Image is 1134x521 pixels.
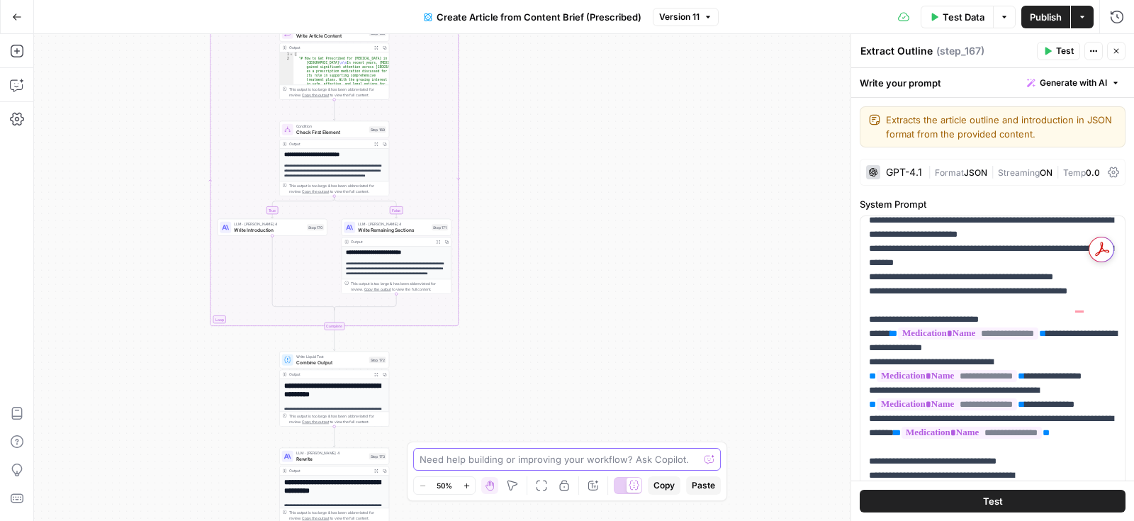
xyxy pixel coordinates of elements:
[296,450,366,456] span: LLM · [PERSON_NAME] 4
[296,32,366,39] span: Write Article Content
[860,197,1125,211] label: System Prompt
[289,141,370,147] div: Output
[1052,164,1063,179] span: |
[279,25,389,100] div: LoopWrite Article ContentStep 168Output[ "# How to Get Prescribed for [MEDICAL_DATA] in [GEOGRAPH...
[272,235,335,310] g: Edge from step_170 to step_169-conditional-end
[271,196,335,218] g: Edge from step_169 to step_170
[1030,10,1062,24] span: Publish
[280,52,294,57] div: 1
[369,30,386,36] div: Step 168
[289,510,386,521] div: This output is too large & has been abbreviated for review. to view the full content.
[234,221,304,227] span: LLM · [PERSON_NAME] 4
[289,468,370,474] div: Output
[860,491,1125,513] button: Test
[280,57,294,393] div: 2
[1063,167,1086,178] span: Temp
[886,113,1116,141] textarea: Extracts the article outline and introduction in JSON format from the provided content.
[998,167,1040,178] span: Streaming
[1086,167,1100,178] span: 0.0
[358,221,429,227] span: LLM · [PERSON_NAME] 4
[1021,74,1125,92] button: Generate with AI
[296,455,366,462] span: Rewrite
[415,6,650,28] button: Create Article from Content Brief (Prescribed)
[936,44,984,58] span: ( step_167 )
[234,226,304,233] span: Write Introduction
[324,323,344,330] div: Complete
[296,123,366,129] span: Condition
[289,52,293,57] span: Toggle code folding, rows 1 through 3
[1037,42,1080,60] button: Test
[289,86,386,98] div: This output is too large & has been abbreviated for review. to view the full content.
[358,226,429,233] span: Write Remaining Sections
[987,164,998,179] span: |
[333,330,335,350] g: Edge from step_168-iteration-end to step_172
[653,479,675,492] span: Copy
[437,10,641,24] span: Create Article from Content Brief (Prescribed)
[302,93,329,97] span: Copy the output
[289,413,386,425] div: This output is too large & has been abbreviated for review. to view the full content.
[369,453,386,459] div: Step 173
[369,357,386,363] div: Step 172
[886,167,922,177] div: GPT-4.1
[307,224,324,230] div: Step 170
[659,11,700,23] span: Version 11
[369,126,386,133] div: Step 169
[335,293,397,310] g: Edge from step_171 to step_169-conditional-end
[351,281,448,292] div: This output is too large & has been abbreviated for review. to view the full content.
[983,495,1003,509] span: Test
[935,167,964,178] span: Format
[333,426,335,447] g: Edge from step_172 to step_173
[302,189,329,194] span: Copy the output
[289,371,370,377] div: Output
[964,167,987,178] span: JSON
[648,476,680,495] button: Copy
[1056,45,1074,57] span: Test
[302,420,329,424] span: Copy the output
[364,287,391,291] span: Copy the output
[218,219,327,236] div: LLM · [PERSON_NAME] 4Write IntroductionStep 170
[296,359,366,366] span: Combine Output
[686,476,721,495] button: Paste
[1040,167,1052,178] span: ON
[302,516,329,520] span: Copy the output
[289,45,370,50] div: Output
[1021,6,1070,28] button: Publish
[851,68,1134,97] div: Write your prompt
[653,8,719,26] button: Version 11
[692,479,715,492] span: Paste
[928,164,935,179] span: |
[289,183,386,194] div: This output is too large & has been abbreviated for review. to view the full content.
[279,323,389,330] div: Complete
[296,354,366,359] span: Write Liquid Text
[333,99,335,120] g: Edge from step_168 to step_169
[921,6,993,28] button: Test Data
[943,10,984,24] span: Test Data
[335,196,398,218] g: Edge from step_169 to step_171
[860,44,933,58] textarea: Extract Outline
[1040,77,1107,89] span: Generate with AI
[351,239,432,245] div: Output
[296,128,366,135] span: Check First Element
[432,224,448,230] div: Step 171
[437,480,452,491] span: 50%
